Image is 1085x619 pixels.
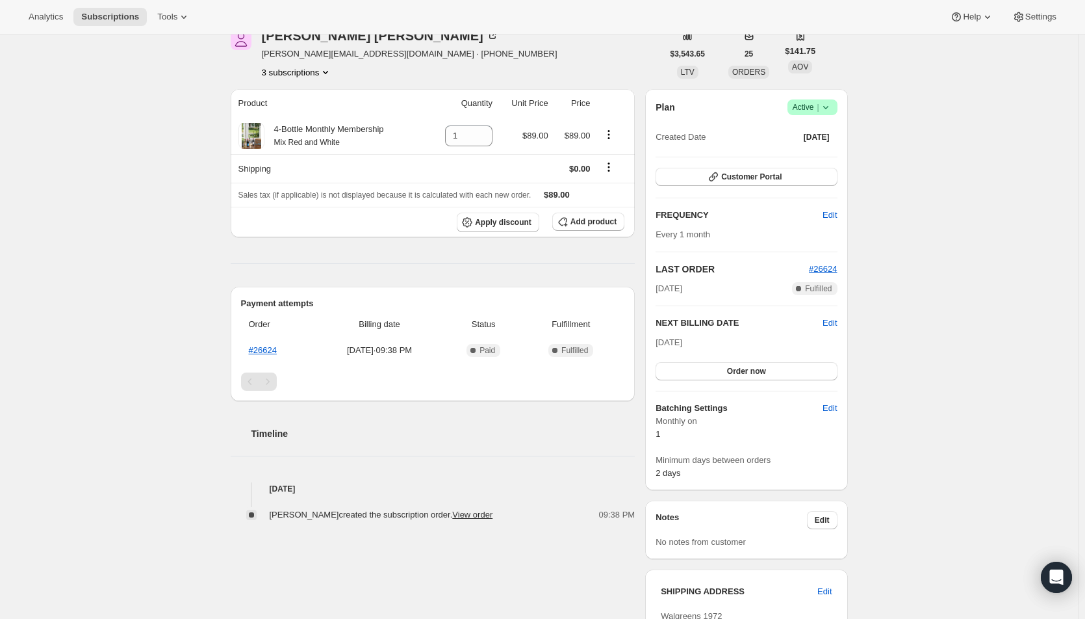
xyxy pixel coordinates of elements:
[561,345,588,356] span: Fulfilled
[681,68,695,77] span: LTV
[317,318,442,331] span: Billing date
[544,190,570,200] span: $89.00
[262,66,333,79] button: Product actions
[656,468,680,478] span: 2 days
[238,191,531,200] span: Sales tax (if applicable) is not displayed because it is calculated with each new order.
[569,164,591,174] span: $0.00
[29,12,63,22] span: Analytics
[231,29,251,50] span: Kristin Riffe
[81,12,139,22] span: Subscriptions
[656,402,823,415] h6: Batching Settings
[251,427,635,440] h2: Timeline
[270,510,493,520] span: [PERSON_NAME] created the subscription order.
[809,264,837,274] a: #26624
[264,123,384,149] div: 4-Bottle Monthly Membership
[231,154,428,183] th: Shipping
[552,89,594,118] th: Price
[656,537,746,547] span: No notes from customer
[670,49,705,59] span: $3,543.65
[656,429,660,439] span: 1
[656,454,837,467] span: Minimum days between orders
[823,209,837,222] span: Edit
[496,89,552,118] th: Unit Price
[21,8,71,26] button: Analytics
[249,345,277,355] a: #26624
[241,373,625,391] nav: Pagination
[796,128,837,146] button: [DATE]
[241,310,314,339] th: Order
[656,131,706,144] span: Created Date
[565,131,591,140] span: $89.00
[317,344,442,357] span: [DATE] · 09:38 PM
[656,362,837,380] button: Order now
[807,511,837,529] button: Edit
[656,511,807,529] h3: Notes
[745,49,753,59] span: 25
[663,45,713,63] button: $3,543.65
[231,482,635,495] h4: [DATE]
[732,68,765,77] span: ORDERS
[656,263,809,276] h2: LAST ORDER
[475,217,531,228] span: Apply discount
[570,217,617,227] span: Add product
[804,132,830,142] span: [DATE]
[815,205,845,226] button: Edit
[73,8,147,26] button: Subscriptions
[737,45,761,63] button: 25
[452,510,492,520] a: View order
[599,508,635,521] span: 09:38 PM
[525,318,617,331] span: Fulfillment
[805,283,832,294] span: Fulfilled
[598,160,619,174] button: Shipping actions
[262,47,557,60] span: [PERSON_NAME][EMAIL_ADDRESS][DOMAIN_NAME] · [PHONE_NUMBER]
[721,172,782,182] span: Customer Portal
[428,89,496,118] th: Quantity
[656,282,682,295] span: [DATE]
[656,230,710,239] span: Every 1 month
[809,263,837,276] button: #26624
[727,366,766,376] span: Order now
[656,209,823,222] h2: FREQUENCY
[479,345,495,356] span: Paid
[231,89,428,118] th: Product
[810,581,839,602] button: Edit
[552,213,624,231] button: Add product
[274,138,340,147] small: Mix Red and White
[1041,562,1072,593] div: Open Intercom Messenger
[1025,12,1056,22] span: Settings
[823,317,837,330] button: Edit
[656,168,837,186] button: Customer Portal
[963,12,980,22] span: Help
[792,62,808,72] span: AOV
[457,213,539,232] button: Apply discount
[661,585,817,598] h3: SHIPPING ADDRESS
[656,101,675,114] h2: Plan
[241,297,625,310] h2: Payment attempts
[656,337,682,347] span: [DATE]
[815,515,830,525] span: Edit
[656,317,823,330] h2: NEXT BILLING DATE
[522,131,548,140] span: $89.00
[793,101,832,114] span: Active
[817,102,819,112] span: |
[157,12,177,22] span: Tools
[262,29,499,42] div: [PERSON_NAME] [PERSON_NAME]
[598,127,619,142] button: Product actions
[823,402,837,415] span: Edit
[1004,8,1064,26] button: Settings
[817,585,832,598] span: Edit
[656,415,837,428] span: Monthly on
[785,45,815,58] span: $141.75
[815,398,845,419] button: Edit
[149,8,198,26] button: Tools
[942,8,1001,26] button: Help
[450,318,517,331] span: Status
